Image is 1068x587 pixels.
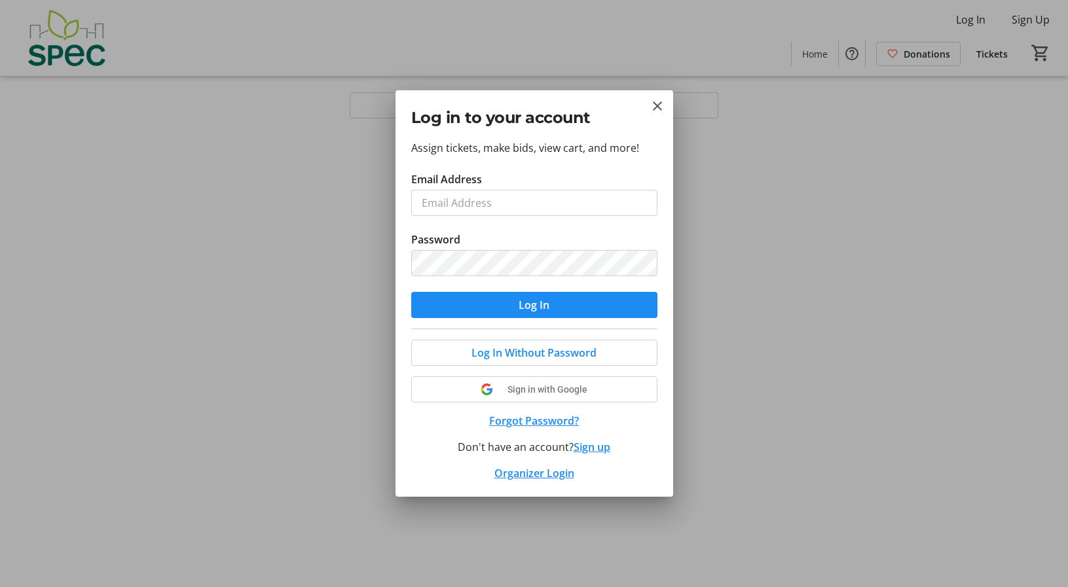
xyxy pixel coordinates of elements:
[411,190,657,216] input: Email Address
[494,466,574,480] a: Organizer Login
[411,232,460,247] label: Password
[411,106,657,130] h2: Log in to your account
[411,292,657,318] button: Log In
[411,413,657,429] button: Forgot Password?
[650,98,665,114] button: Close
[411,376,657,402] button: Sign in with Google
[471,345,597,361] span: Log In Without Password
[574,439,610,455] button: Sign up
[507,384,587,395] span: Sign in with Google
[411,140,657,156] p: Assign tickets, make bids, view cart, and more!
[411,171,482,187] label: Email Address
[519,297,549,313] span: Log In
[411,340,657,366] button: Log In Without Password
[411,439,657,455] div: Don't have an account?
